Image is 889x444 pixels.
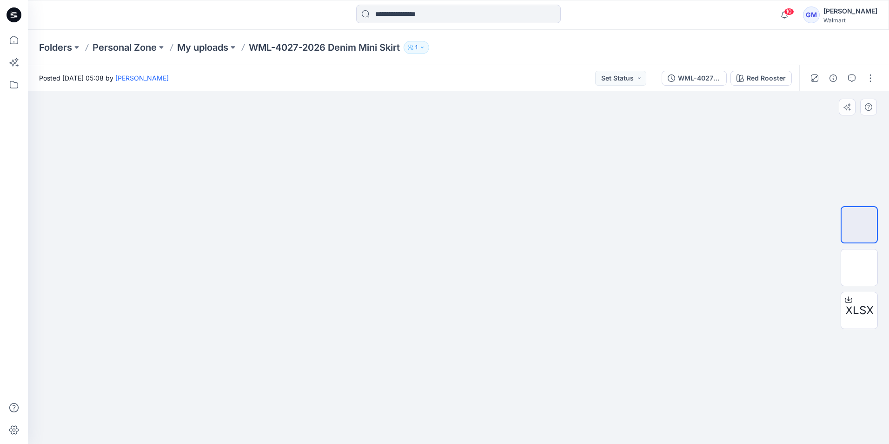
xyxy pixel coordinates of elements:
[39,73,169,83] span: Posted [DATE] 05:08 by
[803,7,820,23] div: GM
[678,73,721,83] div: WML-4027-2026 Denim Mini Skirt_Full Colorway
[93,41,157,54] a: Personal Zone
[249,41,400,54] p: WML-4027-2026 Denim Mini Skirt
[826,71,841,86] button: Details
[415,42,418,53] p: 1
[404,41,429,54] button: 1
[784,8,794,15] span: 10
[115,74,169,82] a: [PERSON_NAME]
[845,302,874,319] span: XLSX
[747,73,786,83] div: Red Rooster
[823,6,877,17] div: [PERSON_NAME]
[177,41,228,54] a: My uploads
[662,71,727,86] button: WML-4027-2026 Denim Mini Skirt_Full Colorway
[730,71,792,86] button: Red Rooster
[39,41,72,54] a: Folders
[823,17,877,24] div: Walmart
